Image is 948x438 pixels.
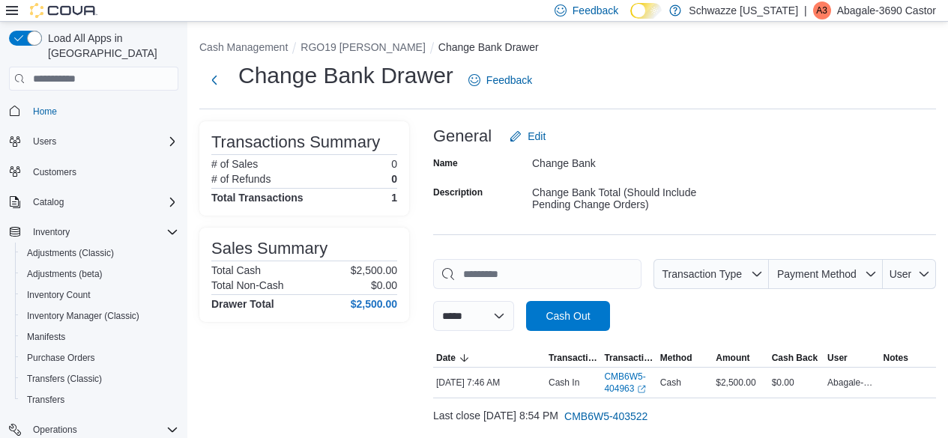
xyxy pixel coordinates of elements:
[27,133,178,150] span: Users
[549,377,579,389] p: Cash In
[813,1,831,19] div: Abagale-3690 Castor
[653,259,769,289] button: Transaction Type
[884,352,908,364] span: Notes
[883,259,936,289] button: User
[27,193,70,211] button: Catalog
[27,247,114,259] span: Adjustments (Classic)
[15,243,184,264] button: Adjustments (Classic)
[3,131,184,152] button: Users
[769,374,824,392] div: $0.00
[526,301,610,331] button: Cash Out
[238,61,453,91] h1: Change Bank Drawer
[881,349,936,367] button: Notes
[15,389,184,410] button: Transfers
[21,244,178,262] span: Adjustments (Classic)
[15,326,184,347] button: Manifests
[769,259,883,289] button: Payment Method
[689,1,798,19] p: Schwazze [US_STATE]
[433,186,483,198] label: Description
[21,307,178,325] span: Inventory Manager (Classic)
[33,424,77,436] span: Operations
[630,3,662,19] input: Dark Mode
[199,65,229,95] button: Next
[391,192,397,204] h4: 1
[827,377,877,389] span: Abagale-3690 Castor
[15,264,184,285] button: Adjustments (beta)
[573,3,618,18] span: Feedback
[3,161,184,183] button: Customers
[30,3,97,18] img: Cova
[546,308,590,323] span: Cash Out
[211,133,380,151] h3: Transactions Summary
[462,65,538,95] a: Feedback
[33,166,76,178] span: Customers
[436,352,456,364] span: Date
[486,73,532,88] span: Feedback
[827,352,848,364] span: User
[301,41,426,53] button: RGO19 [PERSON_NAME]
[601,349,656,367] button: Transaction #
[21,328,178,346] span: Manifests
[351,298,397,310] h4: $2,500.00
[824,349,880,367] button: User
[15,368,184,389] button: Transfers (Classic)
[21,370,178,388] span: Transfers (Classic)
[21,286,178,304] span: Inventory Count
[21,307,145,325] a: Inventory Manager (Classic)
[660,377,681,389] span: Cash
[27,310,139,322] span: Inventory Manager (Classic)
[33,136,56,147] span: Users
[528,129,546,144] span: Edit
[27,394,64,406] span: Transfers
[351,264,397,276] p: $2,500.00
[438,41,539,53] button: Change Bank Drawer
[21,391,178,409] span: Transfers
[433,374,546,392] div: [DATE] 7:46 AM
[777,268,857,280] span: Payment Method
[21,265,178,283] span: Adjustments (beta)
[391,158,397,170] p: 0
[27,331,65,343] span: Manifests
[27,268,103,280] span: Adjustments (beta)
[433,259,641,289] input: This is a search bar. As you type, the results lower in the page will automatically filter.
[772,352,818,364] span: Cash Back
[564,409,647,424] span: CMB6W5-403522
[837,1,936,19] p: Abagale-3690 Castor
[15,347,184,368] button: Purchase Orders
[549,352,598,364] span: Transaction Type
[27,223,178,241] span: Inventory
[21,286,97,304] a: Inventory Count
[21,349,178,367] span: Purchase Orders
[27,133,62,150] button: Users
[637,385,646,394] svg: External link
[199,40,936,58] nav: An example of EuiBreadcrumbs
[33,196,64,208] span: Catalog
[3,222,184,243] button: Inventory
[371,279,397,291] p: $0.00
[33,226,70,238] span: Inventory
[211,158,258,170] h6: # of Sales
[532,180,733,210] div: Change Bank Total (Should Include Pending Change Orders)
[27,163,82,181] a: Customers
[716,377,755,389] span: $2,500.00
[33,106,57,118] span: Home
[27,193,178,211] span: Catalog
[662,268,742,280] span: Transaction Type
[211,240,327,258] h3: Sales Summary
[713,349,768,367] button: Amount
[604,352,653,364] span: Transaction #
[532,151,733,169] div: Change Bank
[27,223,76,241] button: Inventory
[27,373,102,385] span: Transfers (Classic)
[433,401,936,431] div: Last close [DATE] 8:54 PM
[211,298,274,310] h4: Drawer Total
[660,352,692,364] span: Method
[804,1,807,19] p: |
[3,192,184,213] button: Catalog
[211,279,284,291] h6: Total Non-Cash
[391,173,397,185] p: 0
[211,173,271,185] h6: # of Refunds
[21,349,101,367] a: Purchase Orders
[199,41,288,53] button: Cash Management
[27,101,178,120] span: Home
